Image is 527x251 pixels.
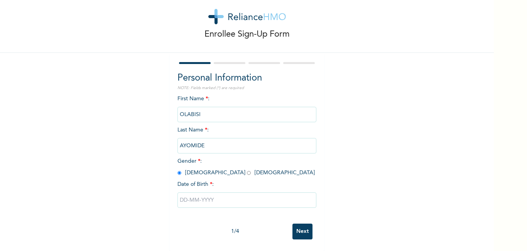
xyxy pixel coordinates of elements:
[177,107,316,122] input: Enter your first name
[177,85,316,91] p: NOTE: Fields marked (*) are required
[177,71,316,85] h2: Personal Information
[177,158,315,175] span: Gender : [DEMOGRAPHIC_DATA] [DEMOGRAPHIC_DATA]
[204,28,290,41] p: Enrollee Sign-Up Form
[177,227,292,236] div: 1 / 4
[177,127,316,148] span: Last Name :
[292,224,312,239] input: Next
[177,96,316,117] span: First Name :
[177,192,316,208] input: DD-MM-YYYY
[208,9,286,24] img: logo
[177,180,214,189] span: Date of Birth :
[177,138,316,153] input: Enter your last name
